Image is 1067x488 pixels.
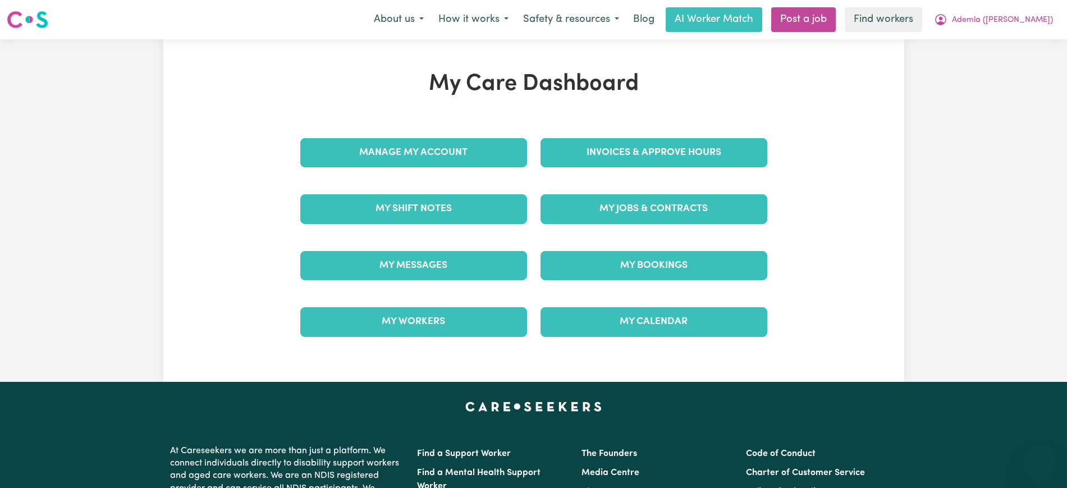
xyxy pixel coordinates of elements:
[666,7,762,32] a: AI Worker Match
[294,71,774,98] h1: My Care Dashboard
[1022,443,1058,479] iframe: Button to launch messaging window
[465,402,602,411] a: Careseekers home page
[581,468,639,477] a: Media Centre
[541,307,767,336] a: My Calendar
[417,449,511,458] a: Find a Support Worker
[927,8,1060,31] button: My Account
[7,7,48,33] a: Careseekers logo
[581,449,637,458] a: The Founders
[300,307,527,336] a: My Workers
[300,194,527,224] a: My Shift Notes
[541,194,767,224] a: My Jobs & Contracts
[541,251,767,280] a: My Bookings
[300,138,527,167] a: Manage My Account
[771,7,836,32] a: Post a job
[367,8,431,31] button: About us
[541,138,767,167] a: Invoices & Approve Hours
[626,7,661,32] a: Blog
[746,449,816,458] a: Code of Conduct
[952,14,1053,26] span: Ademla ([PERSON_NAME])
[431,8,516,31] button: How it works
[746,468,865,477] a: Charter of Customer Service
[300,251,527,280] a: My Messages
[7,10,48,30] img: Careseekers logo
[516,8,626,31] button: Safety & resources
[845,7,922,32] a: Find workers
